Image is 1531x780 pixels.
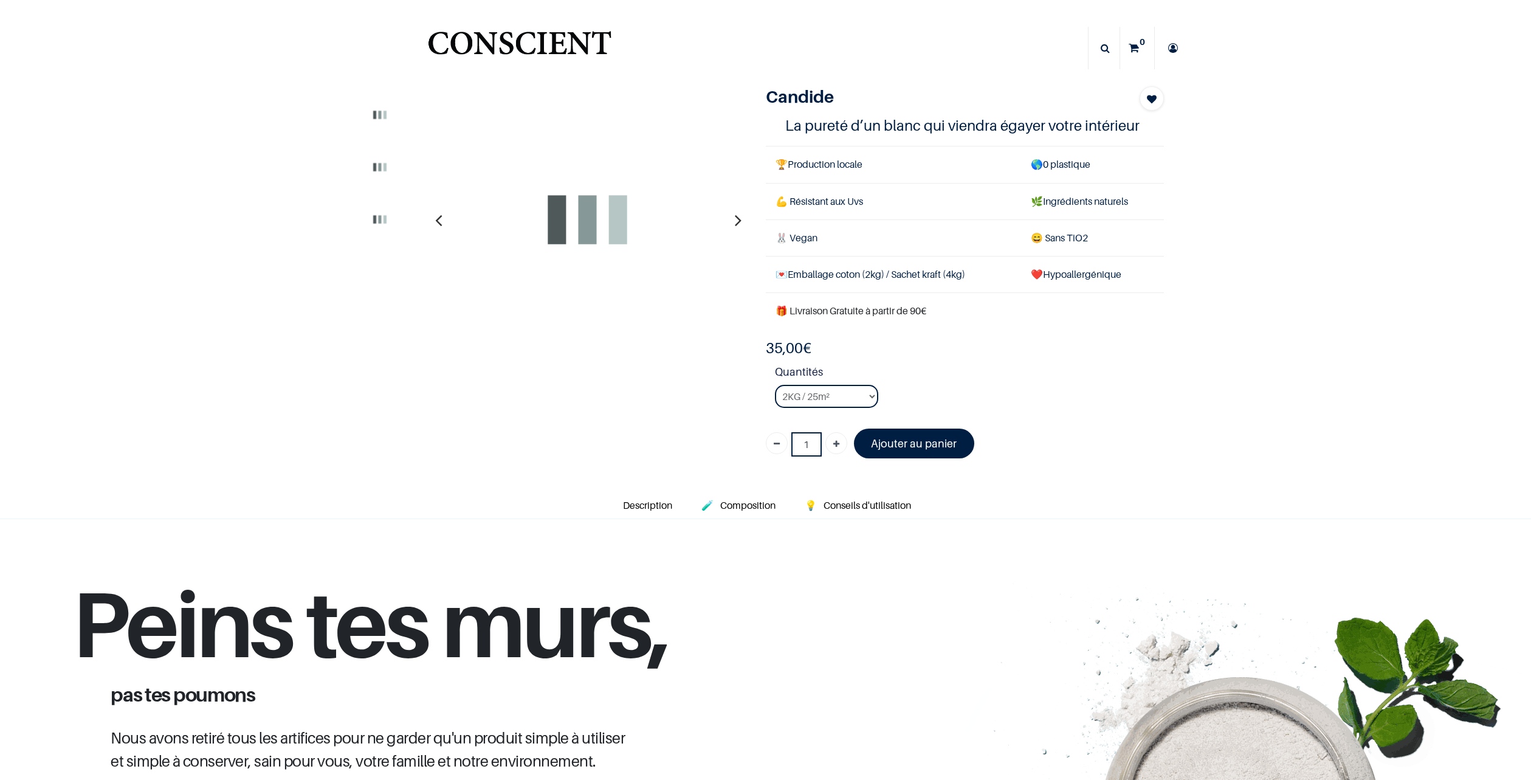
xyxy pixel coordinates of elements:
[754,27,818,69] a: Peinture
[776,305,926,317] font: 🎁 Livraison Gratuite à partir de 90€
[357,92,402,137] img: Product image
[776,195,863,207] span: 💪 Résistant aux Uvs
[761,41,800,55] span: Peinture
[701,499,714,511] span: 🧪
[785,116,1144,135] h4: La pureté d’un blanc qui viendra égayer votre intérieur
[871,437,957,450] font: Ajouter au panier
[766,339,803,357] span: 35,00
[425,24,613,72] a: Logo of Conscient
[805,499,817,511] span: 💡
[1147,92,1157,106] span: Add to wishlist
[766,432,788,454] a: Supprimer
[1137,36,1148,48] sup: 0
[825,41,872,55] span: Nettoyant
[766,86,1104,107] h1: Candide
[425,24,613,72] img: Conscient
[854,429,975,458] a: Ajouter au panier
[101,685,641,704] h1: pas tes poumons
[776,232,817,244] span: 🐰 Vegan
[825,432,847,454] a: Ajouter
[1021,219,1164,256] td: ans TiO2
[111,728,625,770] span: Nous avons retiré tous les artifices pour ne garder qu'un produit simple à utiliser et simple à c...
[766,147,1021,183] td: Production locale
[1120,27,1154,69] a: 0
[357,145,402,190] img: Product image
[775,364,1164,385] strong: Quantités
[1031,158,1043,170] span: 🌎
[1021,183,1164,219] td: Ingrédients naturels
[776,158,788,170] span: 🏆
[357,197,402,242] img: Product image
[720,499,776,511] span: Composition
[1021,147,1164,183] td: 0 plastique
[1031,195,1043,207] span: 🌿
[623,499,672,511] span: Description
[886,41,950,55] span: Notre histoire
[766,339,811,357] b: €
[776,268,788,280] span: 💌
[1031,232,1050,244] span: 😄 S
[1021,256,1164,292] td: ❤️Hypoallergénique
[766,256,1021,292] td: Emballage coton (2kg) / Sachet kraft (4kg)
[72,578,670,685] h1: Peins tes murs,
[453,86,721,354] img: Product image
[824,499,911,511] span: Conseils d'utilisation
[1140,86,1164,111] button: Add to wishlist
